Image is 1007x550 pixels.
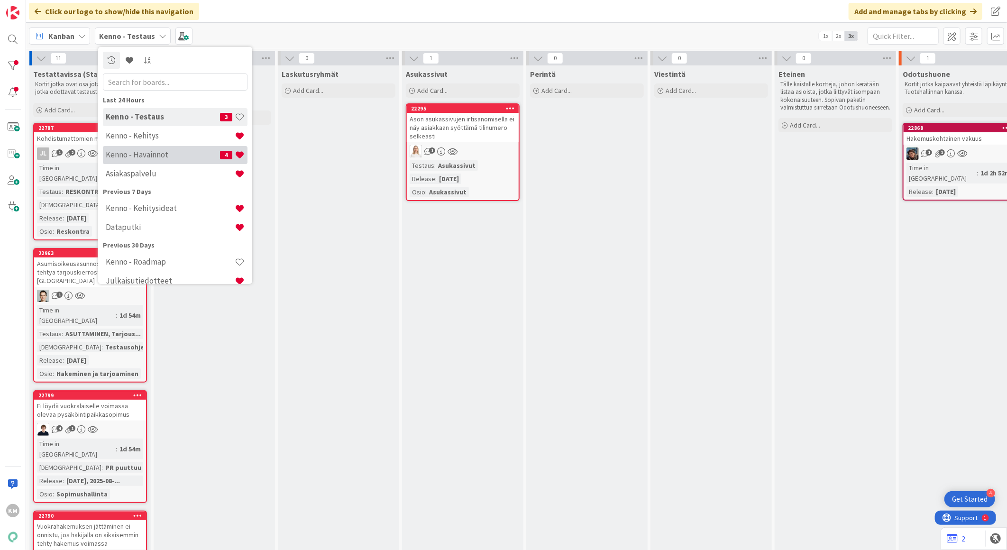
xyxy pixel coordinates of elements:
h4: Kenno - Roadmap [106,257,235,266]
div: [DEMOGRAPHIC_DATA] [37,342,101,352]
span: 3 [220,112,232,121]
div: Last 24 Hours [103,95,247,105]
div: 1 [49,4,52,11]
div: Osio [37,368,53,379]
h4: Kenno - Testaus [106,112,220,121]
span: 1 [429,147,435,154]
div: Reskontra [54,226,92,237]
span: Eteinen [778,69,805,79]
span: : [53,368,54,379]
div: 22295 [411,105,519,112]
h4: Julkaisutiedotteet [106,276,235,285]
span: 0 [299,53,315,64]
div: 22790 [38,513,146,519]
a: 2 [947,533,965,544]
input: Search for boards... [103,73,247,90]
div: Testausohjeet... [103,342,159,352]
div: Open Get Started checklist, remaining modules: 4 [944,491,995,507]
div: 22787Kohdistumattomien maksujen rajaus [34,124,146,145]
div: Add and manage tabs by clicking [849,3,982,20]
span: 0 [796,53,812,64]
span: 2x [832,31,845,41]
span: 1x [819,31,832,41]
img: TT [37,290,49,302]
a: 22295Ason asukassivujen irtisanomisella ei näy asiakkaan syöttämä tilinumero selkeästiSLTestaus:A... [406,103,520,201]
h4: Kenno - Kehitysideat [106,203,235,213]
h4: Kenno - Kehitys [106,131,235,140]
div: Kohdistumattomien maksujen rajaus [34,132,146,145]
input: Quick Filter... [868,27,939,45]
div: Vuokrahakemuksen jättäminen ei onnistu, jos hakijalla on aikaisemmin tehty hakemus voimassa [34,520,146,550]
div: 22799Ei löydä vuokralaiselle voimassa olevaa pysäköintipaikkasopimus [34,391,146,421]
div: Release [37,476,63,486]
span: Kanban [48,30,74,42]
div: JL [34,147,146,160]
div: Time in [GEOGRAPHIC_DATA] [37,163,116,183]
div: JL [37,147,49,160]
div: [DATE], 2025-08-... [64,476,122,486]
span: 2 [69,149,75,156]
span: 1 [56,292,63,298]
img: PP [906,147,919,160]
div: Time in [GEOGRAPHIC_DATA] [37,439,116,459]
div: Sopimushallinta [54,489,110,499]
span: Add Card... [790,121,820,129]
span: 1 [69,425,75,431]
div: Osio [37,489,53,499]
a: 22787Kohdistumattomien maksujen rajausJLTime in [GEOGRAPHIC_DATA]:1d 54mTestaus:RESKONTRA, Aso/va... [33,123,147,240]
span: Laskutusryhmät [282,69,339,79]
div: Release [37,213,63,223]
div: 1d 54m [117,310,143,321]
div: Testaus [37,186,62,197]
span: : [62,329,63,339]
span: 0 [671,53,687,64]
div: 4 [987,489,995,497]
div: Get Started [952,495,988,504]
h4: Kenno - Havainnot [106,150,220,159]
span: Viestintä [654,69,686,79]
div: MT [34,423,146,436]
span: Perintä [530,69,556,79]
div: 1d 54m [117,444,143,454]
div: Release [37,355,63,366]
div: 22963 [38,250,146,257]
h4: Dataputki [106,222,235,232]
div: 22799 [34,391,146,400]
span: Support [20,1,43,13]
div: Ei löydä vuokralaiselle voimassa olevaa pysäköintipaikkasopimus [34,400,146,421]
div: 22790Vuokrahakemuksen jättäminen ei onnistu, jos hakijalla on aikaisemmin tehty hakemus voimassa [34,512,146,550]
div: 22963Asumisoikeusasunnosta ei saa tehtyä tarjouskierrosta [GEOGRAPHIC_DATA] [34,249,146,287]
span: Add Card... [666,86,696,95]
div: 22963 [34,249,146,257]
span: 1 [926,149,932,156]
div: 22799 [38,392,146,399]
p: Kortit jotka ovat osa jotain julkaisua ja jotka odottavat testausta [35,81,145,96]
div: Previous 7 Days [103,186,247,196]
div: [DATE] [934,186,958,197]
a: 22799Ei löydä vuokralaiselle voimassa olevaa pysäköintipaikkasopimusMTTime in [GEOGRAPHIC_DATA]:1... [33,390,147,503]
span: Testattavissa (Stagingissa) [33,69,130,79]
div: SL [407,145,519,157]
div: Hakeminen ja tarjoaminen [54,368,141,379]
h4: Asiakaspalvelu [106,169,235,178]
div: Osio [410,187,425,197]
span: : [116,310,117,321]
div: TT [34,290,146,302]
div: 22790 [34,512,146,520]
div: Testaus [37,329,62,339]
div: PR puuttuu [103,462,144,473]
img: MT [37,423,49,436]
div: KM [6,504,19,517]
span: Add Card... [45,106,75,114]
div: Release [906,186,932,197]
span: 1 [423,53,439,64]
div: Asumisoikeusasunnosta ei saa tehtyä tarjouskierrosta [GEOGRAPHIC_DATA] [34,257,146,287]
span: : [101,342,103,352]
span: Add Card... [293,86,323,95]
span: 0 [547,53,563,64]
div: Release [410,174,435,184]
div: Time in [GEOGRAPHIC_DATA] [906,163,977,183]
div: Click our logo to show/hide this navigation [29,3,199,20]
span: : [101,462,103,473]
span: : [62,186,63,197]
